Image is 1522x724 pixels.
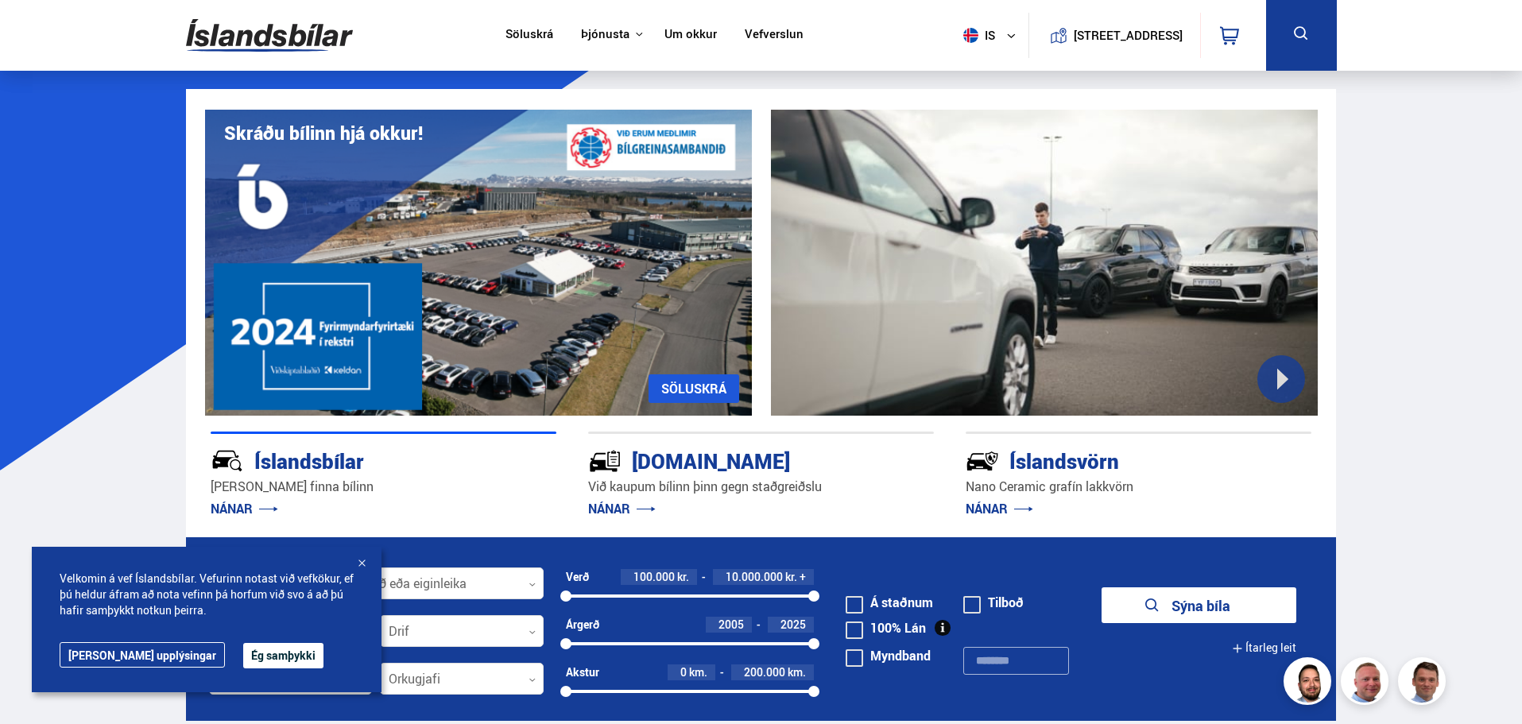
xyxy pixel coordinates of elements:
img: svg+xml;base64,PHN2ZyB4bWxucz0iaHR0cDovL3d3dy53My5vcmcvMjAwMC9zdmciIHdpZHRoPSI1MTIiIGhlaWdodD0iNT... [963,28,978,43]
button: [STREET_ADDRESS] [1080,29,1177,42]
span: kr. [785,571,797,583]
a: SÖLUSKRÁ [649,374,739,403]
button: Þjónusta [581,27,629,42]
a: [STREET_ADDRESS] [1037,13,1191,58]
span: 2005 [718,617,744,632]
button: is [957,12,1028,59]
img: tr5P-W3DuiFaO7aO.svg [588,444,622,478]
a: [PERSON_NAME] upplýsingar [60,642,225,668]
img: FbJEzSuNWCJXmdc-.webp [1400,660,1448,707]
a: Vefverslun [745,27,804,44]
img: nhp88E3Fdnt1Opn2.png [1286,660,1334,707]
p: [PERSON_NAME] finna bílinn [211,478,556,496]
div: [DOMAIN_NAME] [588,446,877,474]
h1: Skráðu bílinn hjá okkur! [224,122,423,144]
span: 100.000 [633,569,675,584]
span: Velkomin á vef Íslandsbílar. Vefurinn notast við vefkökur, ef þú heldur áfram að nota vefinn þá h... [60,571,354,618]
img: eKx6w-_Home_640_.png [205,110,752,416]
button: Ítarleg leit [1232,630,1296,666]
span: 2025 [780,617,806,632]
span: 200.000 [744,664,785,679]
img: -Svtn6bYgwAsiwNX.svg [966,444,999,478]
img: siFngHWaQ9KaOqBr.png [1343,660,1391,707]
span: 0 [680,664,687,679]
a: NÁNAR [211,500,278,517]
div: Íslandsbílar [211,446,500,474]
label: 100% Lán [846,621,926,634]
span: kr. [677,571,689,583]
button: Ég samþykki [243,643,323,668]
p: Nano Ceramic grafín lakkvörn [966,478,1311,496]
span: is [957,28,997,43]
button: Sýna bíla [1102,587,1296,623]
a: Um okkur [664,27,717,44]
span: km. [689,666,707,679]
span: 10.000.000 [726,569,783,584]
div: Verð [566,571,589,583]
img: JRvxyua_JYH6wB4c.svg [211,444,244,478]
div: Árgerð [566,618,599,631]
a: Söluskrá [505,27,553,44]
a: NÁNAR [588,500,656,517]
span: km. [788,666,806,679]
div: Íslandsvörn [966,446,1255,474]
p: Við kaupum bílinn þinn gegn staðgreiðslu [588,478,934,496]
img: G0Ugv5HjCgRt.svg [186,10,353,61]
label: Á staðnum [846,596,933,609]
label: Myndband [846,649,931,662]
div: Akstur [566,666,599,679]
label: Tilboð [963,596,1024,609]
span: + [800,571,806,583]
a: NÁNAR [966,500,1033,517]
